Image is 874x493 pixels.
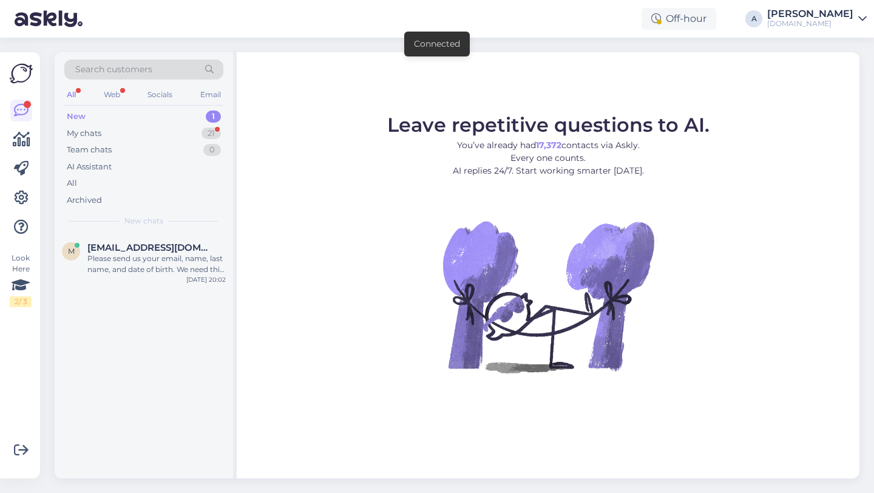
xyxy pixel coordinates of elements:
span: Leave repetitive questions to AI. [387,113,710,137]
div: 21 [202,127,221,140]
div: 0 [203,144,221,156]
div: Socials [145,87,175,103]
div: AI Assistant [67,161,112,173]
span: modzjak@gmail.com [87,242,214,253]
div: Team chats [67,144,112,156]
div: Off-hour [642,8,716,30]
div: [DOMAIN_NAME] [767,19,853,29]
span: Search customers [75,63,152,76]
div: [PERSON_NAME] [767,9,853,19]
div: Connected [414,38,460,50]
div: Look Here [10,253,32,307]
div: 1 [206,110,221,123]
div: Please send us your email, name, last name, and date of birth. We need this to check your account... [87,253,226,275]
div: All [64,87,78,103]
div: 2 / 3 [10,296,32,307]
div: New [67,110,86,123]
div: My chats [67,127,101,140]
a: [PERSON_NAME][DOMAIN_NAME] [767,9,867,29]
div: Email [198,87,223,103]
span: New chats [124,216,163,226]
p: You’ve already had contacts via Askly. Every one counts. AI replies 24/7. Start working smarter [... [387,139,710,177]
img: Askly Logo [10,62,33,85]
img: No Chat active [439,187,657,406]
div: A [745,10,762,27]
div: [DATE] 20:02 [186,275,226,284]
span: m [68,246,75,256]
div: Web [101,87,123,103]
div: All [67,177,77,189]
div: Archived [67,194,102,206]
b: 17,372 [536,140,561,151]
